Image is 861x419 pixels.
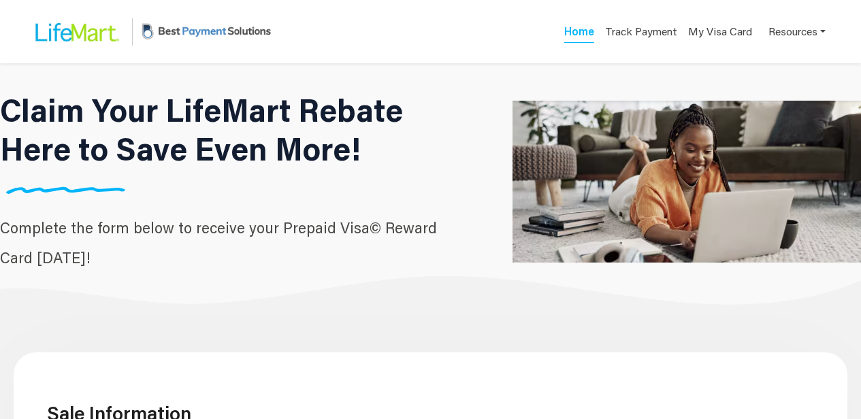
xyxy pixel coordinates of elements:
[688,18,752,46] a: My Visa Card
[513,36,861,326] img: LifeMart Hero
[138,9,274,54] img: BPS Logo
[605,24,677,44] a: Track Payment
[564,24,594,43] a: Home
[25,9,274,54] a: LifeMart LogoBPS Logo
[25,10,127,54] img: LifeMart Logo
[768,18,826,46] a: Resources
